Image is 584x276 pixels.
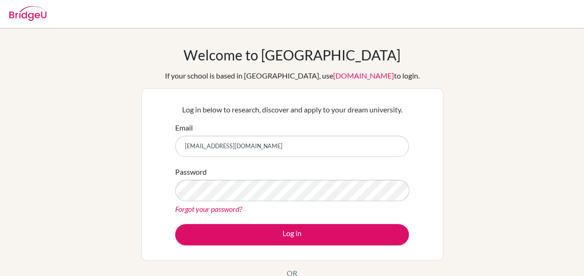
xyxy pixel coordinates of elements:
[165,70,420,81] div: If your school is based in [GEOGRAPHIC_DATA], use to login.
[175,224,409,245] button: Log in
[175,166,207,177] label: Password
[333,71,394,80] a: [DOMAIN_NAME]
[175,122,193,133] label: Email
[175,204,242,213] a: Forgot your password?
[184,46,400,63] h1: Welcome to [GEOGRAPHIC_DATA]
[9,6,46,21] img: Bridge-U
[175,104,409,115] p: Log in below to research, discover and apply to your dream university.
